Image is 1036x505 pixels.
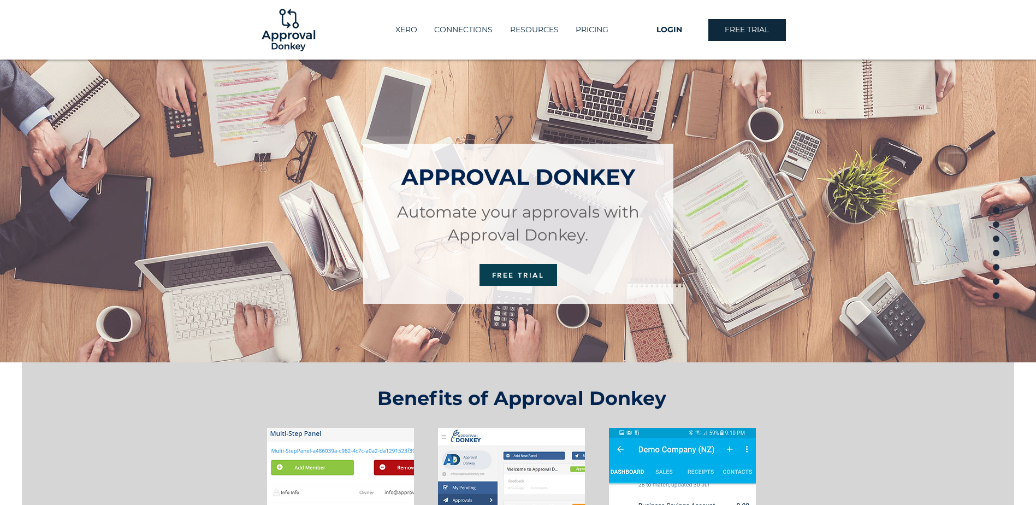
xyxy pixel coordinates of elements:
[259,1,318,60] img: Logo-01.png
[570,21,614,39] p: PRICING
[501,21,567,39] div: RESOURCES
[505,21,564,39] p: RESOURCES
[373,21,631,39] nav: Site
[988,203,1004,302] nav: Page
[429,21,498,39] p: CONNECTIONS
[708,19,786,41] a: FREE TRIAL
[390,21,423,39] p: XERO
[725,25,769,36] span: FREE TRIAL
[387,21,425,39] a: XERO
[401,163,635,190] span: APPROVAL DONKEY
[479,264,557,286] a: FREE TRIAL
[425,21,501,39] a: CONNECTIONS
[492,271,544,279] span: FREE TRIAL
[656,25,682,36] span: LOGIN
[567,21,617,39] a: PRICING
[631,19,708,41] a: LOGIN
[397,202,640,244] span: Automate your approvals with Approval Donkey.
[377,386,666,410] span: Benefits of Approval Donkey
